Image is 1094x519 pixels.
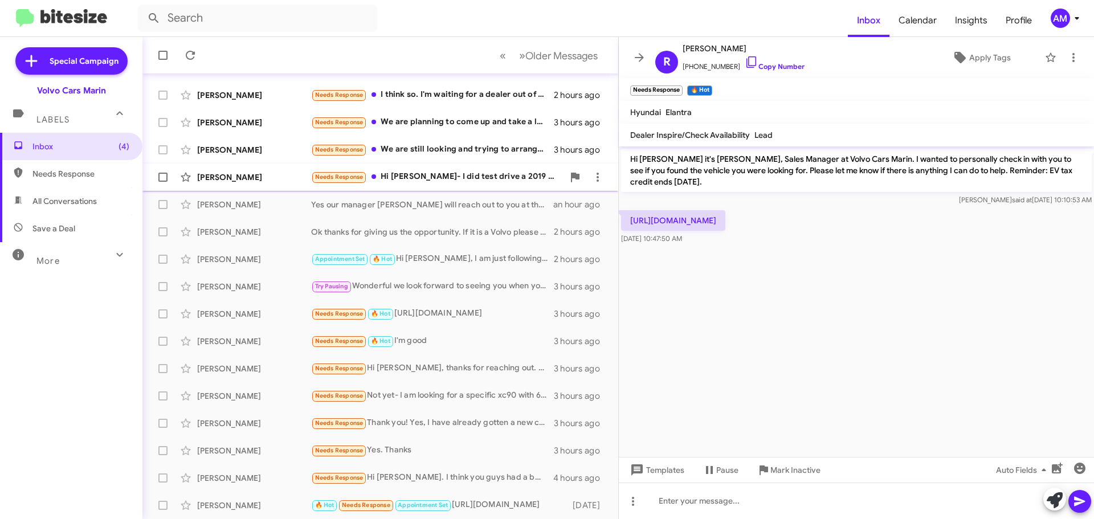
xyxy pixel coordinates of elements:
span: Needs Response [315,118,364,126]
nav: Page navigation example [493,44,605,67]
div: Not yet- I am looking for a specific xc90 with 6 seater captains chairs and light interior. [311,389,554,402]
div: [PERSON_NAME] [197,171,311,183]
div: Thank you! Yes, I have already gotten a new car. [PERSON_NAME] [311,416,554,430]
div: [PERSON_NAME] [197,336,311,347]
span: Save a Deal [32,223,75,234]
span: [PHONE_NUMBER] [683,55,805,72]
small: 🔥 Hot [687,85,712,96]
div: [PERSON_NAME] [197,500,311,511]
button: Templates [619,460,693,480]
div: [DATE] [567,500,609,511]
span: Apply Tags [969,47,1011,68]
span: Needs Response [315,173,364,181]
div: Hi [PERSON_NAME], thanks for reaching out. We ended up with an xc40 recharge from Volvo in [GEOGR... [311,362,554,375]
span: Needs Response [315,146,364,153]
div: [URL][DOMAIN_NAME] [311,307,554,320]
span: Insights [946,4,997,37]
div: [PERSON_NAME] [197,281,311,292]
div: 3 hours ago [554,390,609,402]
button: Auto Fields [987,460,1060,480]
div: 3 hours ago [554,445,609,456]
div: Yes our manager [PERSON_NAME] will reach out to you at the scheduled time this afternoon. [311,199,553,210]
a: Inbox [848,4,889,37]
div: 2 hours ago [554,89,609,101]
div: an hour ago [553,199,609,210]
div: Wonderful we look forward to seeing you when you get back. [311,280,554,293]
span: [PERSON_NAME] [DATE] 10:10:53 AM [959,195,1092,204]
p: Hi [PERSON_NAME] it's [PERSON_NAME], Sales Manager at Volvo Cars Marin. I wanted to personally ch... [621,149,1092,192]
span: « [500,48,506,63]
span: Hyundai [630,107,661,117]
button: Previous [493,44,513,67]
div: 3 hours ago [554,363,609,374]
div: I'm good [311,334,554,348]
div: 4 hours ago [553,472,609,484]
span: Needs Response [315,392,364,399]
a: Calendar [889,4,946,37]
span: Needs Response [315,419,364,427]
span: Needs Response [342,501,390,509]
div: Yes. Thanks [311,444,554,457]
span: 🔥 Hot [371,310,390,317]
span: Appointment Set [398,501,448,509]
div: Hi [PERSON_NAME], I am just following up. I see that [PERSON_NAME] reached out to you [311,252,554,265]
div: [PERSON_NAME] [197,308,311,320]
span: Pause [716,460,738,480]
small: Needs Response [630,85,683,96]
a: Copy Number [745,62,805,71]
div: [PERSON_NAME] [197,363,311,374]
button: Pause [693,460,748,480]
span: Appointment Set [315,255,365,263]
div: Hi [PERSON_NAME]. I think you guys had a bmw x5 50e but doesn't seem like you have it anymore. I ... [311,471,553,484]
span: Templates [628,460,684,480]
span: Needs Response [315,474,364,481]
button: AM [1041,9,1081,28]
span: [DATE] 10:47:50 AM [621,234,682,243]
span: Elantra [666,107,692,117]
div: [PERSON_NAME] [197,472,311,484]
div: [PERSON_NAME] [197,418,311,429]
span: Needs Response [315,365,364,372]
span: Try Pausing [315,283,348,290]
a: Special Campaign [15,47,128,75]
span: » [519,48,525,63]
div: [PERSON_NAME] [197,254,311,265]
div: [PERSON_NAME] [197,390,311,402]
span: Special Campaign [50,55,119,67]
a: Profile [997,4,1041,37]
div: Ok thanks for giving us the opportunity. If it is a Volvo please keep in mind we can also sell yo... [311,226,554,238]
div: [URL][DOMAIN_NAME] [311,498,567,512]
div: 3 hours ago [554,144,609,156]
div: AM [1051,9,1070,28]
div: 2 hours ago [554,254,609,265]
div: [PERSON_NAME] [197,144,311,156]
span: More [36,256,60,266]
div: 2 hours ago [554,226,609,238]
span: Dealer Inspire/Check Availability [630,130,750,140]
span: Needs Response [32,168,129,179]
div: [PERSON_NAME] [197,117,311,128]
button: Next [512,44,605,67]
div: [PERSON_NAME] [197,199,311,210]
span: Needs Response [315,91,364,99]
div: I think so. I'm waiting for a dealer out of state to respond. If you have access to a Cadillac CT... [311,88,554,101]
div: We are still looking and trying to arrange our schedule to have some availability [DATE]. Do you ... [311,143,554,156]
span: Lead [754,130,773,140]
div: Volvo Cars Marin [37,85,106,96]
span: [PERSON_NAME] [683,42,805,55]
span: Inbox [32,141,129,152]
button: Mark Inactive [748,460,830,480]
p: [URL][DOMAIN_NAME] [621,210,725,231]
input: Search [138,5,377,32]
span: 🔥 Hot [371,337,390,345]
span: Older Messages [525,50,598,62]
span: 🔥 Hot [315,501,334,509]
span: said at [1012,195,1032,204]
span: Needs Response [315,447,364,454]
span: R [663,53,671,71]
div: 3 hours ago [554,308,609,320]
span: 🔥 Hot [373,255,392,263]
div: 3 hours ago [554,336,609,347]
